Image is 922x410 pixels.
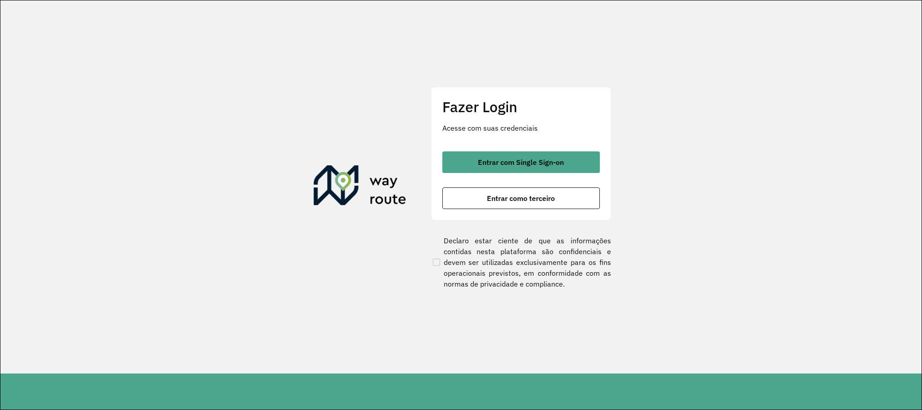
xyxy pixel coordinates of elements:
label: Declaro estar ciente de que as informações contidas nesta plataforma são confidenciais e devem se... [431,235,611,289]
button: button [442,151,600,173]
img: Roteirizador AmbevTech [314,165,406,209]
button: button [442,187,600,209]
span: Entrar como terceiro [487,195,555,202]
h2: Fazer Login [442,98,600,115]
span: Entrar com Single Sign-on [478,159,564,166]
p: Acesse com suas credenciais [442,123,600,133]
